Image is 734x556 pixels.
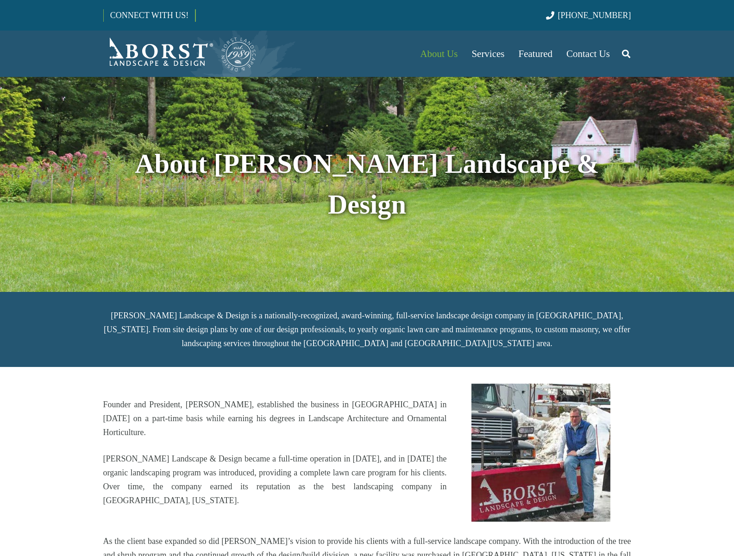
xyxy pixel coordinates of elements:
span: About Us [420,48,458,59]
p: Founder and President, [PERSON_NAME], established the business in [GEOGRAPHIC_DATA] in [DATE] on ... [103,398,447,439]
a: Search [617,42,635,65]
span: Featured [519,48,552,59]
strong: About [PERSON_NAME] Landscape & Design [135,149,599,220]
a: [PHONE_NUMBER] [546,11,631,20]
a: Borst-Logo [103,35,257,72]
span: Services [471,48,504,59]
span: Contact Us [566,48,610,59]
a: Contact Us [559,31,617,77]
p: [PERSON_NAME] Landscape & Design is a nationally-recognized, award-winning, full-service landscap... [103,309,631,350]
a: About Us [413,31,464,77]
a: Featured [512,31,559,77]
p: [PERSON_NAME] Landscape & Design became a full-time operation in [DATE], and in [DATE] the organi... [103,452,447,507]
a: CONNECT WITH US! [104,4,195,26]
a: Services [464,31,511,77]
span: [PHONE_NUMBER] [558,11,631,20]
